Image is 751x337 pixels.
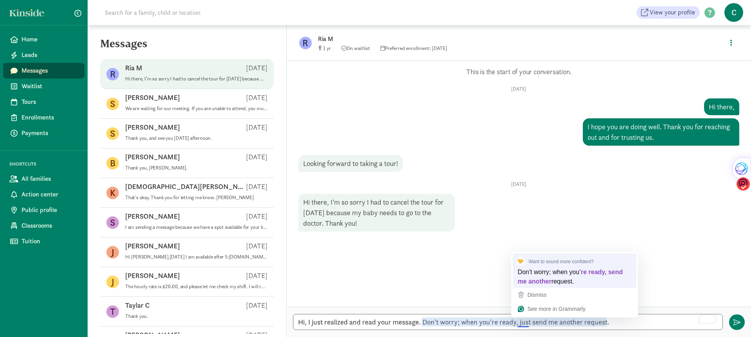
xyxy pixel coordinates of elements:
[724,3,743,22] span: C
[125,165,268,171] p: Thank you, [PERSON_NAME].
[3,94,84,110] a: Tours
[298,67,739,77] p: This is the start of your conversation.
[106,305,119,318] figure: T
[106,276,119,288] figure: J
[323,45,331,52] span: 1
[583,118,739,146] div: I hope you are doing well. Thank you for reaching out and for trusting us.
[298,86,739,92] p: [DATE]
[299,37,312,49] figure: R
[125,105,268,112] p: We are waiting for our meeting. If you are unable to attend, you must call us. We take our respon...
[125,152,180,162] p: [PERSON_NAME]
[636,6,700,19] a: View your profile
[125,224,268,230] p: I am sending a message because we have a spot available for your kiddo in September. Additionally...
[106,216,119,229] figure: S
[88,37,286,56] h5: Messages
[737,177,750,191] img: o1IwAAAABJRU5ErkJggg==
[3,110,84,125] a: Enrollments
[125,301,150,310] p: Taylar C
[125,135,268,141] p: Thank you, and see you [DATE] afternoon.
[298,155,403,172] div: Looking forward to taking a tour!
[106,127,119,140] figure: S
[22,190,78,199] span: Action center
[246,63,268,73] p: [DATE]
[246,123,268,132] p: [DATE]
[318,34,564,45] p: Ria M
[106,246,119,259] figure: J
[341,45,370,52] span: On waitlist
[125,271,180,280] p: [PERSON_NAME]
[246,301,268,310] p: [DATE]
[246,152,268,162] p: [DATE]
[246,271,268,280] p: [DATE]
[106,187,119,199] figure: K
[3,234,84,249] a: Tuition
[125,123,180,132] p: [PERSON_NAME]
[3,78,84,94] a: Waitlist
[125,63,142,73] p: Ria M
[22,35,78,44] span: Home
[125,182,246,191] p: [DEMOGRAPHIC_DATA][PERSON_NAME]
[106,157,119,169] figure: B
[3,63,84,78] a: Messages
[125,212,180,221] p: [PERSON_NAME]
[22,66,78,75] span: Messages
[22,50,78,60] span: Leads
[298,181,739,187] p: [DATE]
[298,194,455,232] div: Hi there, I’m so sorry I had to cancel the tour for [DATE] because my baby needs to go to the doc...
[3,218,84,234] a: Classrooms
[125,254,268,260] p: Hi [PERSON_NAME],[DATE] I am available after 5:[DOMAIN_NAME] that works for you?
[22,221,78,230] span: Classrooms
[125,313,268,319] p: Thank you.
[125,93,180,102] p: [PERSON_NAME]
[3,32,84,47] a: Home
[3,202,84,218] a: Public profile
[106,68,119,80] figure: R
[22,237,78,246] span: Tuition
[704,98,739,115] div: Hi there,
[22,128,78,138] span: Payments
[3,187,84,202] a: Action center
[650,8,695,17] span: View your profile
[22,82,78,91] span: Waitlist
[246,93,268,102] p: [DATE]
[125,284,268,290] p: The hourly rate is $20.00, and please let me check my shift. I will respond to you as soon as pos...
[246,241,268,251] p: [DATE]
[246,182,268,191] p: [DATE]
[125,194,268,201] p: That's okay. Thank you for letting me know. [PERSON_NAME]
[22,174,78,184] span: All families
[3,125,84,141] a: Payments
[106,98,119,110] figure: S
[125,241,180,251] p: [PERSON_NAME]
[100,5,320,20] input: Search for a family, child or location
[125,76,268,82] p: Hi there, I’m so sorry I had to cancel the tour for [DATE] because my baby needs to go to the doc...
[3,47,84,63] a: Leads
[22,113,78,122] span: Enrollments
[381,45,447,52] span: Preferred enrollment: [DATE]
[246,212,268,221] p: [DATE]
[293,314,723,330] textarea: To enrich screen reader interactions, please activate Accessibility in Grammarly extension settings
[22,205,78,215] span: Public profile
[22,97,78,107] span: Tours
[3,171,84,187] a: All families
